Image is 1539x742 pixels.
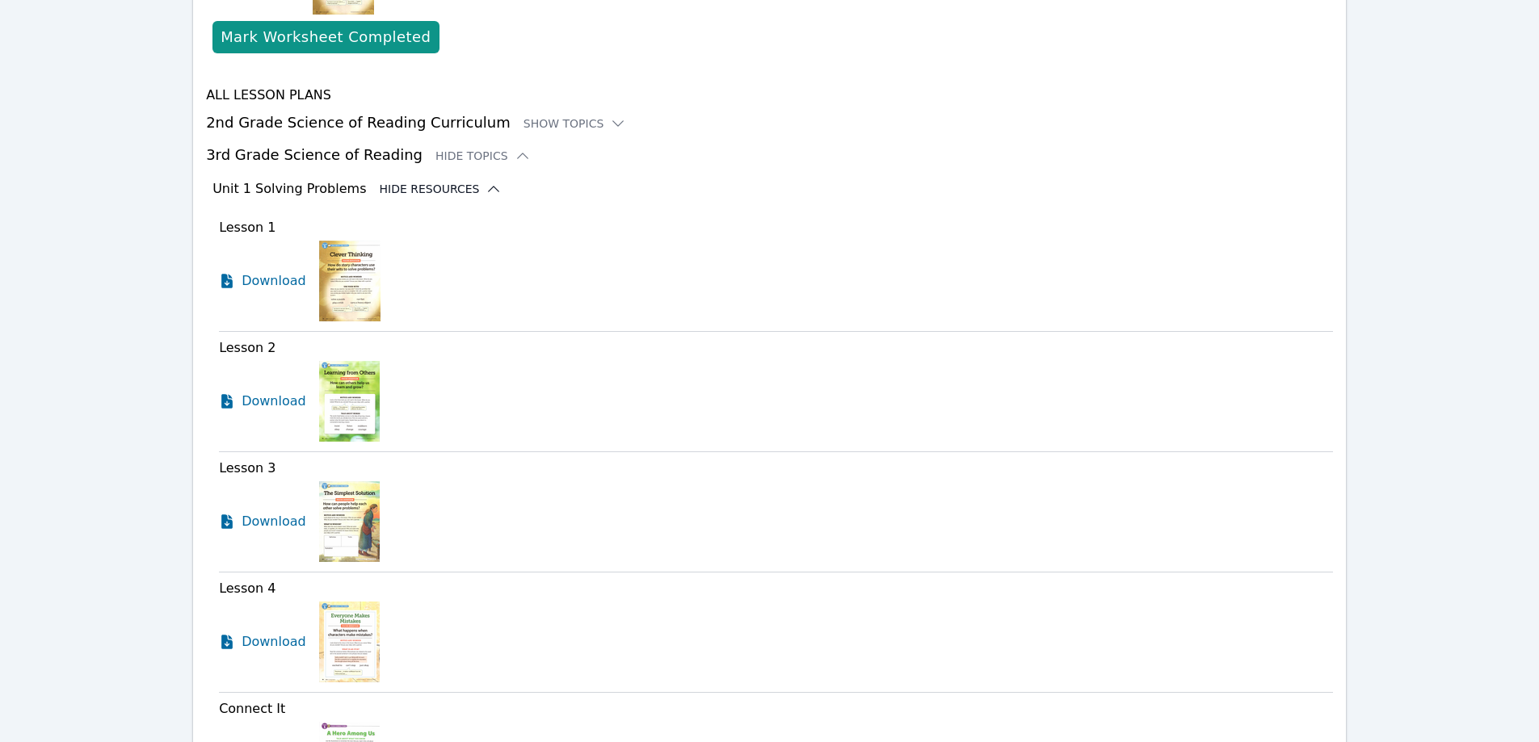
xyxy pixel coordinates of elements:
[379,181,502,197] button: Hide Resources
[242,392,306,411] span: Download
[206,144,1333,166] h3: 3rd Grade Science of Reading
[219,241,306,321] a: Download
[319,602,380,682] img: Lesson 4
[242,512,306,531] span: Download
[206,86,1333,105] h4: All Lesson Plans
[242,271,306,291] span: Download
[219,701,285,716] span: Connect It
[219,481,306,562] a: Download
[219,460,275,476] span: Lesson 3
[219,340,275,355] span: Lesson 2
[219,220,275,235] span: Lesson 1
[319,361,380,442] img: Lesson 2
[219,361,306,442] a: Download
[524,115,627,132] button: Show Topics
[435,148,531,164] button: Hide Topics
[206,111,1333,134] h3: 2nd Grade Science of Reading Curriculum
[319,241,381,321] img: Lesson 1
[319,481,380,562] img: Lesson 3
[219,581,275,596] span: Lesson 4
[212,179,366,199] h3: Unit 1 Solving Problems
[242,632,306,652] span: Download
[219,602,306,682] a: Download
[221,26,431,48] div: Mark Worksheet Completed
[212,21,439,53] button: Mark Worksheet Completed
